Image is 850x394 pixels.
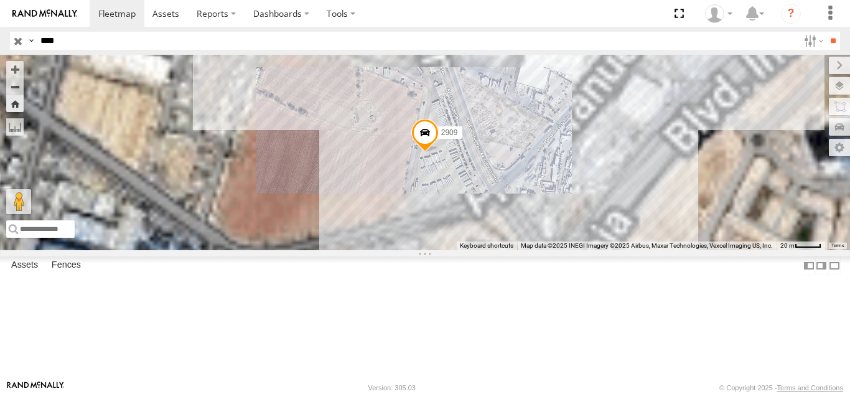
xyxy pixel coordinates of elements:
[803,256,815,274] label: Dock Summary Table to the Left
[6,61,24,78] button: Zoom in
[6,78,24,95] button: Zoom out
[6,95,24,112] button: Zoom Home
[780,242,795,249] span: 20 m
[815,256,828,274] label: Dock Summary Table to the Right
[26,32,36,50] label: Search Query
[781,4,801,24] i: ?
[799,32,826,50] label: Search Filter Options
[829,139,850,156] label: Map Settings
[460,242,513,250] button: Keyboard shortcuts
[701,4,737,23] div: Daniel Lupio
[828,256,841,274] label: Hide Summary Table
[719,384,843,392] div: © Copyright 2025 -
[5,257,44,274] label: Assets
[6,189,31,214] button: Drag Pegman onto the map to open Street View
[831,243,844,248] a: Terms
[6,118,24,136] label: Measure
[12,9,77,18] img: rand-logo.svg
[441,128,458,137] span: 2909
[45,257,87,274] label: Fences
[777,384,843,392] a: Terms and Conditions
[368,384,416,392] div: Version: 305.03
[521,242,773,249] span: Map data ©2025 INEGI Imagery ©2025 Airbus, Maxar Technologies, Vexcel Imaging US, Inc.
[777,242,825,250] button: Map Scale: 20 m per 39 pixels
[7,382,64,394] a: Visit our Website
